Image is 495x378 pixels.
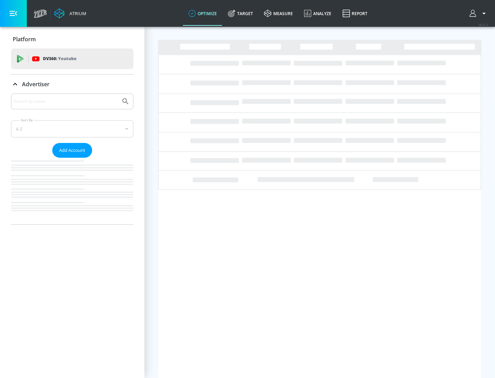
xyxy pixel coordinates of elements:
nav: list of Advertiser [11,158,133,224]
div: Advertiser [11,75,133,94]
a: Atrium [54,8,86,19]
div: Atrium [67,10,86,16]
p: Platform [13,35,36,43]
div: Platform [11,30,133,49]
span: Add Account [59,146,85,154]
span: v 4.22.2 [478,23,488,26]
label: Sort By [20,118,34,122]
p: Advertiser [22,80,49,88]
input: Search by name [14,97,118,106]
a: Target [222,1,258,26]
a: Report [337,1,373,26]
a: optimize [183,1,222,26]
div: Advertiser [11,93,133,224]
a: measure [258,1,298,26]
div: DV360: Youtube [11,48,133,69]
button: Add Account [52,143,92,158]
div: A-Z [11,120,133,137]
p: Youtube [58,55,76,62]
p: DV360: [43,55,76,63]
a: Analyze [298,1,337,26]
